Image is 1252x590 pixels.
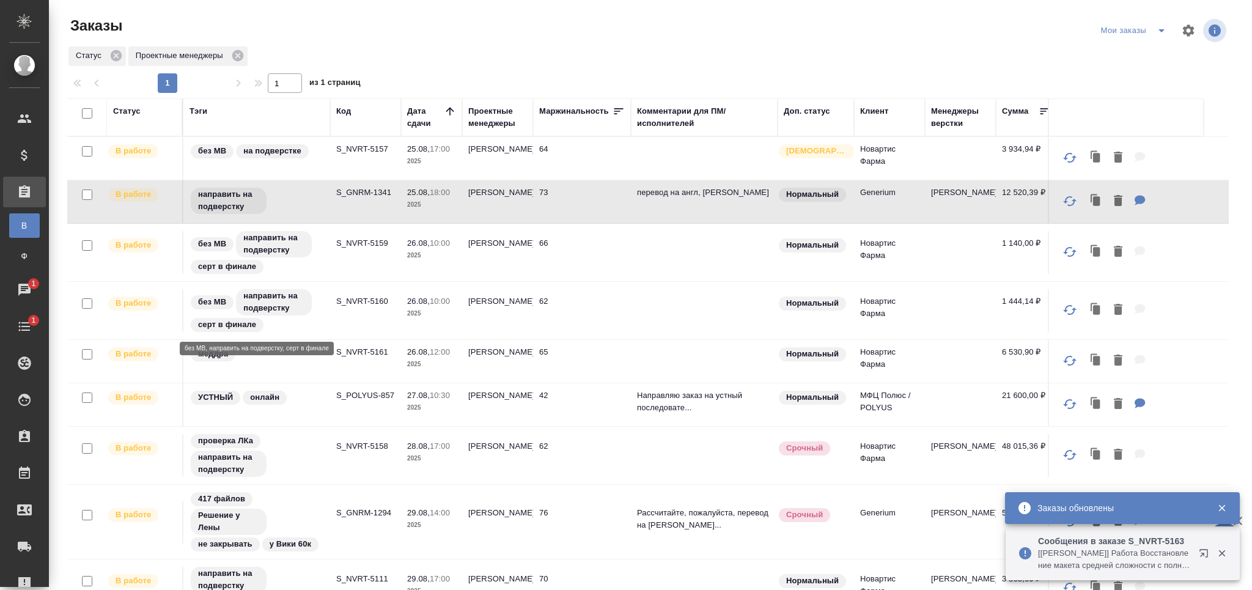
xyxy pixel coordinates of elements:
[116,297,151,309] p: В работе
[407,402,456,414] p: 2025
[533,383,631,426] td: 42
[1108,348,1129,374] button: Удалить
[198,238,226,250] p: без МВ
[786,188,839,201] p: Нормальный
[1037,502,1199,514] div: Заказы обновлены
[462,340,533,383] td: [PERSON_NAME]
[190,346,324,363] div: меддра
[786,239,839,251] p: Нормальный
[107,389,176,406] div: Выставляет ПМ после принятия заказа от КМа
[637,105,771,130] div: Комментарии для ПМ/исполнителей
[784,105,830,117] div: Доп. статус
[190,143,324,160] div: без МВ, на подверстке
[107,295,176,312] div: Выставляет ПМ после принятия заказа от КМа
[407,441,430,451] p: 28.08,
[107,237,176,254] div: Выставляет ПМ после принятия заказа от КМа
[430,347,450,356] p: 12:00
[1055,440,1084,470] button: Обновить
[198,451,259,476] p: направить на подверстку
[1038,547,1191,572] p: [[PERSON_NAME]] Работа Восстановление макета средней сложности с полным соответствием оформлению ...
[1108,146,1129,171] button: Удалить
[198,391,233,404] p: УСТНЫЙ
[430,391,450,400] p: 10:30
[198,538,252,550] p: не закрывать
[533,501,631,544] td: 76
[430,188,450,197] p: 18:00
[860,143,919,168] p: Новартис Фарма
[778,237,848,254] div: Статус по умолчанию для стандартных заказов
[996,434,1057,477] td: 48 015,36 ₽
[778,143,848,160] div: Выставляется автоматически для первых 3 заказов нового контактного лица. Особое внимание
[198,188,259,213] p: направить на подверстку
[407,519,456,531] p: 2025
[336,440,395,452] p: S_NVRT-5158
[1084,348,1108,374] button: Клонировать
[336,237,395,249] p: S_NVRT-5159
[778,346,848,363] div: Статус по умолчанию для стандартных заказов
[336,389,395,402] p: S_POLYUS-857
[107,573,176,589] div: Выставляет ПМ после принятия заказа от КМа
[860,105,888,117] div: Клиент
[1084,443,1108,468] button: Клонировать
[407,391,430,400] p: 27.08,
[996,137,1057,180] td: 3 934,94 ₽
[407,308,456,320] p: 2025
[430,297,450,306] p: 10:00
[533,137,631,180] td: 64
[533,434,631,477] td: 62
[113,105,141,117] div: Статус
[786,442,823,454] p: Срочный
[1084,240,1108,265] button: Клонировать
[407,155,456,168] p: 2025
[116,145,151,157] p: В работе
[860,346,919,371] p: Новартис Фарма
[996,231,1057,274] td: 1 140,00 ₽
[407,144,430,153] p: 25.08,
[1084,146,1108,171] button: Клонировать
[462,383,533,426] td: [PERSON_NAME]
[931,507,990,519] p: [PERSON_NAME]
[1055,295,1084,325] button: Обновить
[430,238,450,248] p: 10:00
[931,186,990,199] p: [PERSON_NAME]
[430,441,450,451] p: 17:00
[860,440,919,465] p: Новартис Фарма
[462,501,533,544] td: [PERSON_NAME]
[407,297,430,306] p: 26.08,
[462,137,533,180] td: [PERSON_NAME]
[786,509,823,521] p: Срочный
[116,188,151,201] p: В работе
[243,232,304,256] p: направить на подверстку
[136,50,227,62] p: Проектные менеджеры
[931,573,990,585] p: [PERSON_NAME]
[107,346,176,363] div: Выставляет ПМ после принятия заказа от КМа
[1203,19,1229,42] span: Посмотреть информацию
[462,434,533,477] td: [PERSON_NAME]
[931,440,990,452] p: [PERSON_NAME]
[15,219,34,232] span: В
[190,491,324,553] div: 417 файлов, Решение у Лены, не закрывать, у Вики 60к
[336,105,351,117] div: Код
[198,145,226,157] p: без МВ
[1055,186,1084,216] button: Обновить
[1055,389,1084,419] button: Обновить
[116,239,151,251] p: В работе
[860,389,919,414] p: МФЦ Полюс / POLYUS
[1209,548,1234,559] button: Закрыть
[107,507,176,523] div: Выставляет ПМ после принятия заказа от КМа
[190,433,324,478] div: проверка ЛКа, направить на подверстку
[539,105,609,117] div: Маржинальность
[116,575,151,587] p: В работе
[190,389,324,406] div: УСТНЫЙ, онлайн
[1038,535,1191,547] p: Сообщения в заказе S_NVRT-5163
[336,143,395,155] p: S_NVRT-5157
[407,188,430,197] p: 25.08,
[107,186,176,203] div: Выставляет ПМ после принятия заказа от КМа
[336,573,395,585] p: S_NVRT-5111
[786,391,839,404] p: Нормальный
[407,105,444,130] div: Дата сдачи
[68,46,126,66] div: Статус
[1108,298,1129,323] button: Удалить
[1108,443,1129,468] button: Удалить
[67,16,122,35] span: Заказы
